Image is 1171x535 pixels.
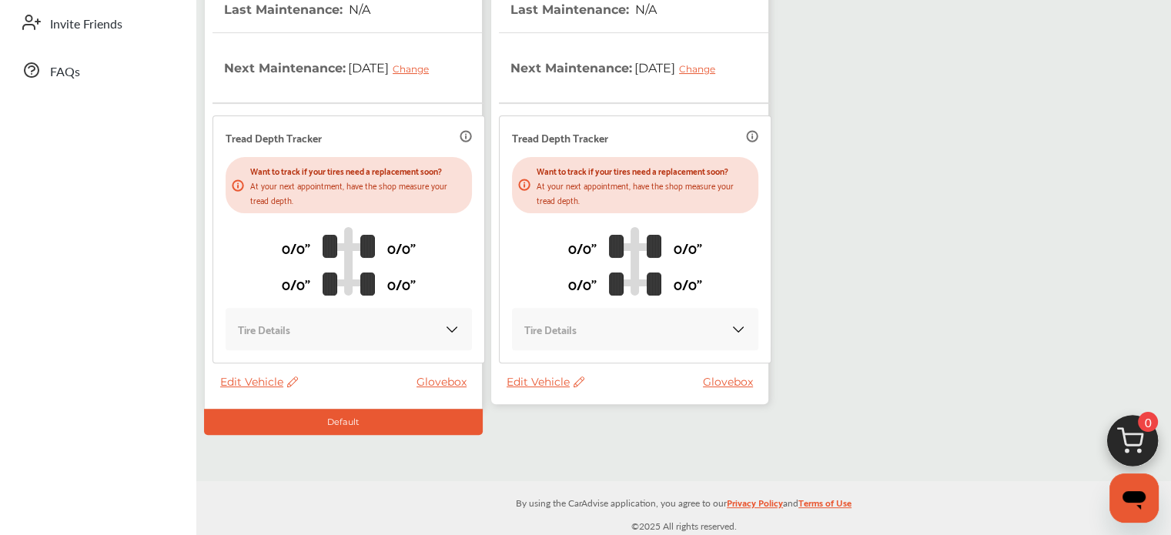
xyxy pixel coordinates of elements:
span: 0 [1138,412,1158,432]
span: Edit Vehicle [220,375,298,389]
p: At your next appointment, have the shop measure your tread depth. [537,178,752,207]
p: Want to track if your tires need a replacement soon? [537,163,752,178]
p: Tread Depth Tracker [512,129,608,146]
span: Edit Vehicle [507,375,584,389]
p: 0/0" [674,272,702,296]
a: Invite Friends [14,2,181,42]
p: 0/0" [282,236,310,259]
div: Change [393,63,437,75]
a: Terms of Use [798,494,851,518]
iframe: Button to launch messaging window [1109,473,1159,523]
th: Next Maintenance : [224,33,440,102]
div: Default [204,409,483,435]
p: 0/0" [387,236,416,259]
img: KOKaJQAAAABJRU5ErkJggg== [731,322,746,337]
p: Tire Details [238,320,290,338]
span: N/A [346,2,370,17]
p: Tread Depth Tracker [226,129,322,146]
span: Invite Friends [50,15,122,35]
a: Glovebox [703,375,761,389]
p: 0/0" [387,272,416,296]
a: Privacy Policy [727,494,783,518]
img: tire_track_logo.b900bcbc.svg [609,226,661,296]
p: Want to track if your tires need a replacement soon? [250,163,466,178]
img: KOKaJQAAAABJRU5ErkJggg== [444,322,460,337]
div: Change [679,63,723,75]
p: 0/0" [568,272,597,296]
p: By using the CarAdvise application, you agree to our and [196,494,1171,510]
p: 0/0" [282,272,310,296]
p: At your next appointment, have the shop measure your tread depth. [250,178,466,207]
span: FAQs [50,62,80,82]
span: N/A [633,2,657,17]
a: FAQs [14,50,181,90]
th: Next Maintenance : [510,33,727,102]
img: tire_track_logo.b900bcbc.svg [323,226,375,296]
span: [DATE] [632,48,727,87]
span: [DATE] [346,48,440,87]
a: Glovebox [417,375,474,389]
img: cart_icon.3d0951e8.svg [1096,408,1169,482]
p: 0/0" [674,236,702,259]
p: Tire Details [524,320,577,338]
p: 0/0" [568,236,597,259]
